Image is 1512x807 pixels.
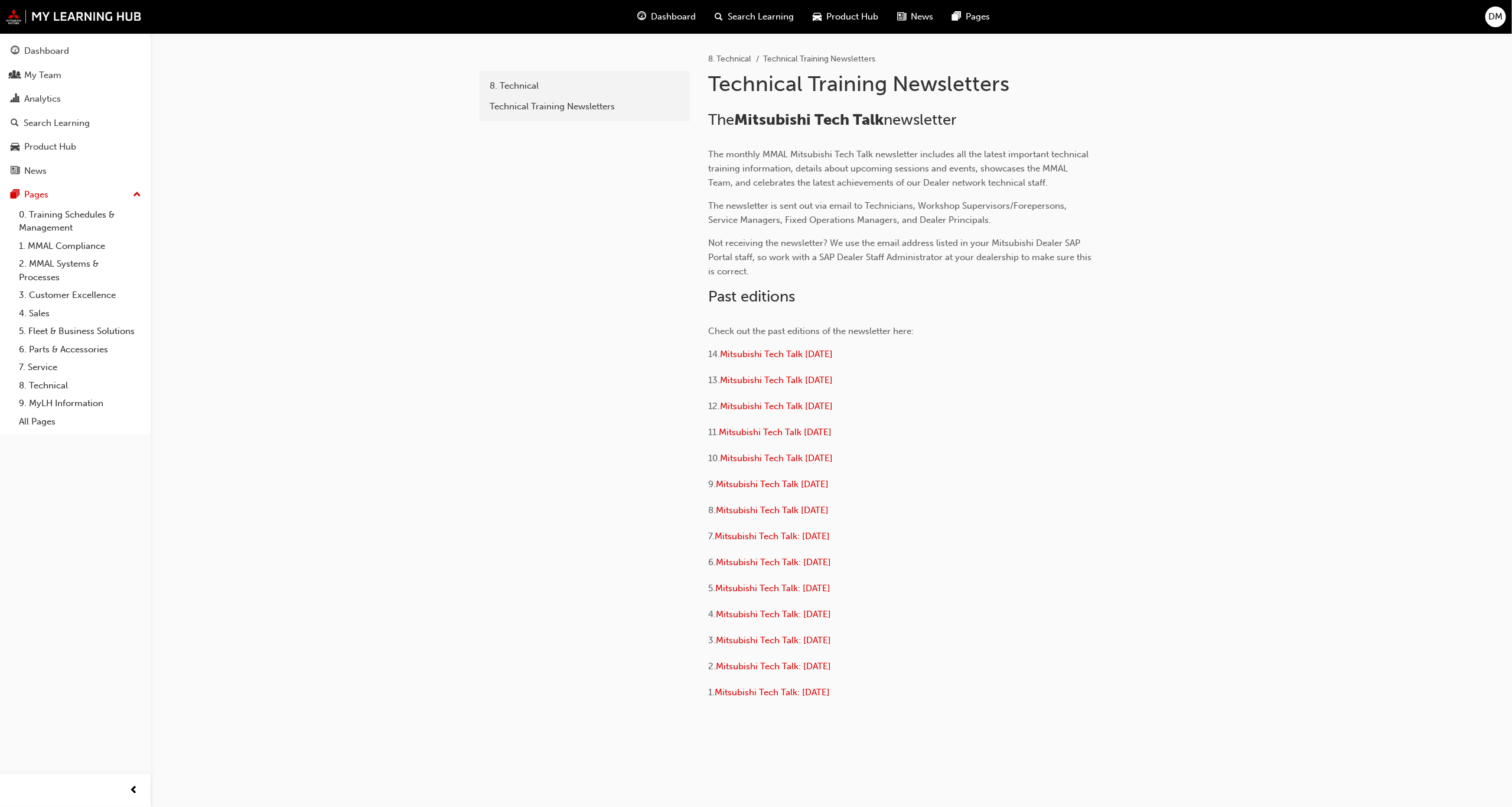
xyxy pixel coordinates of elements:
li: Technical Training Newsletters [764,53,876,66]
span: search-icon [11,118,19,129]
a: Mitsubishi Tech Talk: [DATE] [716,661,832,672]
a: car-iconProduct Hub [803,5,888,29]
span: up-icon [133,187,141,203]
span: Mitsubishi Tech Talk [DATE] [719,427,832,437]
div: Product Hub [24,140,76,154]
span: pages-icon [952,9,961,24]
a: Mitsubishi Tech Talk: [DATE] [716,583,831,594]
a: Mitsubishi Tech Talk [DATE] [721,375,833,385]
span: The [709,111,735,129]
span: news-icon [897,9,906,24]
span: Past editions [709,287,796,306]
span: prev-icon [130,783,139,798]
span: Dashboard [651,10,696,24]
a: My Team [5,64,146,86]
a: Mitsubishi Tech Talk [DATE] [721,453,833,464]
a: Mitsubishi Tech Talk: [DATE] [716,557,832,568]
a: 0. Training Schedules & Management [14,206,146,237]
div: Pages [24,188,48,202]
span: news-icon [11,166,19,177]
span: Not receiving the newsletter? We use the email address listed in your Mitsubishi Dealer SAP Porta... [709,238,1094,277]
img: mmal [6,9,142,24]
span: News [911,10,933,24]
a: All Pages [14,413,146,431]
span: 13. [709,375,721,385]
span: chart-icon [11,94,19,105]
a: 7. Service [14,358,146,377]
a: 1. MMAL Compliance [14,237,146,255]
span: car-icon [813,9,822,24]
span: 11. [709,427,719,437]
span: 3. [709,635,716,646]
span: Search Learning [728,10,794,24]
div: My Team [24,69,61,82]
div: Analytics [24,92,61,106]
a: Mitsubishi Tech Talk [DATE] [716,479,829,490]
span: 5. [709,583,716,594]
a: 8. Technical [14,377,146,395]
button: DashboardMy TeamAnalyticsSearch LearningProduct HubNews [5,38,146,184]
div: Technical Training Newsletters [490,100,679,114]
span: 14. [709,349,721,359]
span: 12. [709,401,721,411]
a: Mitsubishi Tech Talk: [DATE] [716,635,832,646]
span: The newsletter is sent out via email to Technicians, Workshop Supervisors/Forepersons, Service Ma... [709,200,1070,225]
a: Dashboard [5,40,146,62]
span: Mitsubishi Tech Talk [735,111,884,129]
span: Product Hub [826,10,878,24]
div: Search Learning [24,116,90,130]
a: 9. MyLH Information [14,394,146,413]
span: guage-icon [11,46,19,57]
a: News [5,160,146,182]
span: 1. [709,687,715,698]
span: 4. [709,609,716,620]
a: Mitsubishi Tech Talk: [DATE] [716,609,832,620]
span: 6. [709,557,716,568]
button: Pages [5,184,146,206]
a: Mitsubishi Tech Talk [DATE] [716,505,829,516]
a: pages-iconPages [943,5,999,29]
a: search-iconSearch Learning [705,5,803,29]
a: 8. Technical [709,54,752,64]
a: Search Learning [5,112,146,134]
a: Technical Training Newsletters [484,96,685,117]
span: The monthly MMAL Mitsubishi Tech Talk newsletter includes all the latest important technical trai... [709,149,1091,188]
a: Product Hub [5,136,146,158]
a: Mitsubishi Tech Talk [DATE] [721,349,833,359]
button: DM [1485,7,1506,27]
span: 9. [709,479,716,490]
a: 3. Customer Excellence [14,286,146,304]
span: guage-icon [637,9,646,24]
div: 8. Technical [490,79,679,93]
span: Pages [966,10,990,24]
span: 8. [709,505,716,516]
h1: Technical Training Newsletters [709,71,1096,97]
span: car-icon [11,142,19,153]
a: 5. Fleet & Business Solutions [14,322,146,341]
span: pages-icon [11,190,19,200]
div: Dashboard [24,44,69,58]
a: 2. MMAL Systems & Processes [14,255,146,286]
a: Mitsubishi Tech Talk [DATE] [721,401,833,411]
span: 2. [709,661,716,672]
a: 4. Sales [14,304,146,323]
span: 10. [709,453,721,464]
span: 7. [709,531,715,542]
a: Mitsubishi Tech Talk: [DATE] [715,531,830,542]
span: Check out the past editions of the newsletter here: [709,326,914,336]
span: search-icon [715,9,723,24]
span: Mitsubishi Tech Talk: [DATE] [715,687,830,698]
span: people-icon [11,70,19,81]
span: DM [1489,10,1503,24]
